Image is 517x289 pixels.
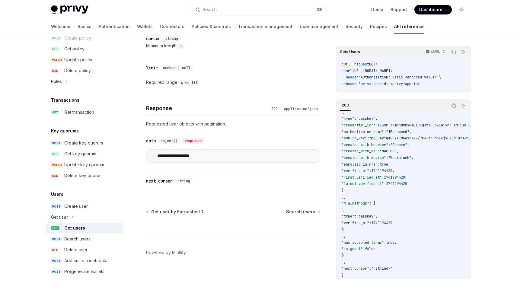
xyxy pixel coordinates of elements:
[64,150,96,157] div: Get key quorum
[147,209,203,215] a: Get user by Farcaster ID
[342,162,378,167] span: "enrolled_in_mfa"
[51,97,79,104] h5: Transactions
[51,163,63,167] span: PATCH
[380,162,388,167] span: true
[373,123,375,128] span: :
[359,81,422,86] span: 'privy-app-id: <privy-app-id>'
[51,110,59,115] span: GET
[378,149,380,154] span: :
[392,168,394,173] span: ,
[369,62,375,67] span: GET
[414,5,452,14] a: Dashboard
[46,201,123,212] a: POSTCreate user
[46,244,123,255] a: DELDelete user
[342,227,344,232] span: }
[51,78,62,85] div: Rules
[269,106,320,112] div: 200 - application/json
[46,159,123,170] a: PATCHUpdate key quorum
[382,175,384,180] span: :
[450,48,458,56] button: Copy the contents from the code block
[342,175,382,180] span: "first_verified_at"
[371,168,392,173] span: 1741194420
[46,54,123,65] a: PATCHUpdate policy
[342,75,359,80] span: --header
[350,62,369,67] span: --request
[384,240,386,245] span: :
[64,56,92,63] div: Update policy
[51,5,88,14] img: light logo
[342,110,344,115] span: {
[388,142,390,147] span: :
[352,68,390,73] span: [URL][DOMAIN_NAME]
[342,233,346,238] span: ],
[51,152,59,156] span: GET
[51,141,62,145] span: POST
[390,142,407,147] span: "Chrome"
[177,179,190,183] span: string
[342,123,373,128] span: "credential_id"
[64,246,88,253] div: Delete user
[359,75,439,80] span: 'Authorization: Basic <encoded-value>'
[46,266,123,277] a: POSTPregenerate wallets
[51,47,59,51] span: GET
[411,155,413,160] span: ,
[342,201,369,206] span: "mfa_methods"
[419,7,442,13] span: Dashboard
[394,19,424,34] a: API reference
[51,269,62,274] span: POST
[450,102,458,110] button: Copy the contents from the code block
[369,221,371,225] span: :
[286,209,315,215] span: Search users
[64,224,85,232] div: Get users
[46,255,123,266] a: POSTAdd custom metadata
[342,81,359,86] span: --header
[146,138,156,144] div: data
[388,155,411,160] span: "Macintosh"
[316,7,323,12] span: ⌘ K
[340,49,360,54] span: Gets Users
[203,6,219,13] div: Search...
[46,148,123,159] a: GETGet key quorum
[356,116,375,121] span: "passkey"
[342,62,350,67] span: curl
[384,129,386,134] span: :
[363,246,365,251] span: :
[46,223,123,233] a: GETGet users
[369,201,375,206] span: : [
[342,259,346,264] span: ],
[365,246,375,251] span: false
[64,67,91,74] div: Delete policy
[342,142,388,147] span: "created_with_browser"
[342,188,344,193] span: }
[394,240,397,245] span: ,
[51,259,62,263] span: POST
[51,237,62,241] span: POST
[342,246,363,251] span: "is_guest"
[99,19,130,34] a: Authentication
[51,214,68,221] div: Get user
[459,48,467,56] button: Ask AI
[342,181,384,186] span: "latest_verified_at"
[64,203,88,210] div: Create user
[51,127,79,135] h5: Key quorums
[342,214,354,219] span: "type"
[342,240,384,245] span: "has_accepted_terms"
[46,138,123,148] a: POSTCreate key quorum
[51,19,70,34] a: Welcome
[354,116,356,121] span: :
[146,36,161,42] div: cursor
[161,138,177,143] span: object[]
[46,107,123,118] a: GETGet transaction
[146,79,320,86] div: Required range:
[342,253,344,258] span: }
[342,68,352,73] span: --url
[64,235,91,243] div: Search users
[391,7,407,13] a: Support
[422,47,448,57] button: cURL
[354,214,356,219] span: :
[51,191,63,198] h5: Users
[346,19,363,34] a: Security
[146,42,320,49] div: Minimum length:
[457,5,466,14] button: Toggle dark mode
[384,175,405,180] span: 1741194420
